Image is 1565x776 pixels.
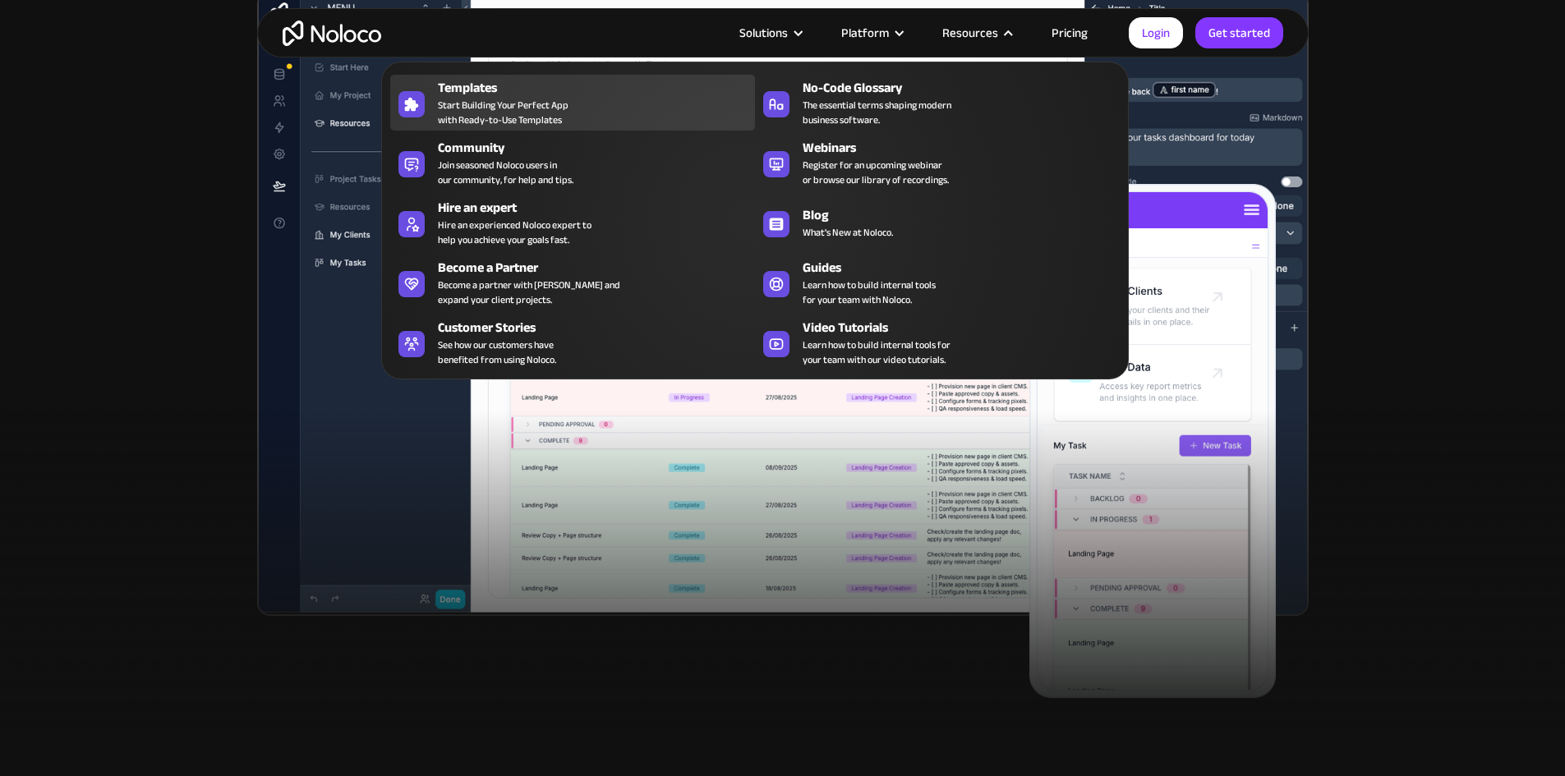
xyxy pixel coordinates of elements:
[803,278,936,307] span: Learn how to build internal tools for your team with Noloco.
[755,75,1120,131] a: No-Code GlossaryThe essential terms shaping modernbusiness software.
[803,337,951,367] span: Learn how to build internal tools for your team with our video tutorials.
[739,22,788,44] div: Solutions
[803,78,1127,98] div: No-Code Glossary
[1031,22,1108,44] a: Pricing
[283,21,381,46] a: home
[755,255,1120,310] a: GuidesLearn how to build internal toolsfor your team with Noloco.
[719,22,821,44] div: Solutions
[438,158,573,187] span: Join seasoned Noloco users in our community, for help and tips.
[803,258,1127,278] div: Guides
[438,98,568,127] span: Start Building Your Perfect App with Ready-to-Use Templates
[803,225,893,240] span: What's New at Noloco.
[438,318,762,337] div: Customer Stories
[922,22,1031,44] div: Resources
[1129,17,1183,48] a: Login
[390,75,755,131] a: TemplatesStart Building Your Perfect Appwith Ready-to-Use Templates
[390,135,755,191] a: CommunityJoin seasoned Noloco users inour community, for help and tips.
[755,315,1120,370] a: Video TutorialsLearn how to build internal tools foryour team with our video tutorials.
[942,22,998,44] div: Resources
[390,255,755,310] a: Become a PartnerBecome a partner with [PERSON_NAME] andexpand your client projects.
[803,98,951,127] span: The essential terms shaping modern business software.
[755,195,1120,250] a: BlogWhat's New at Noloco.
[803,318,1127,337] div: Video Tutorials
[821,22,922,44] div: Platform
[803,138,1127,158] div: Webinars
[755,135,1120,191] a: WebinarsRegister for an upcoming webinaror browse our library of recordings.
[803,158,949,187] span: Register for an upcoming webinar or browse our library of recordings.
[438,218,591,247] div: Hire an experienced Noloco expert to help you achieve your goals fast.
[438,138,762,158] div: Community
[390,195,755,250] a: Hire an expertHire an experienced Noloco expert tohelp you achieve your goals fast.
[1195,17,1283,48] a: Get started
[381,39,1129,379] nav: Resources
[803,205,1127,225] div: Blog
[438,198,762,218] div: Hire an expert
[390,315,755,370] a: Customer StoriesSee how our customers havebenefited from using Noloco.
[438,78,762,98] div: Templates
[438,337,556,367] span: See how our customers have benefited from using Noloco.
[841,22,889,44] div: Platform
[438,258,762,278] div: Become a Partner
[438,278,620,307] div: Become a partner with [PERSON_NAME] and expand your client projects.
